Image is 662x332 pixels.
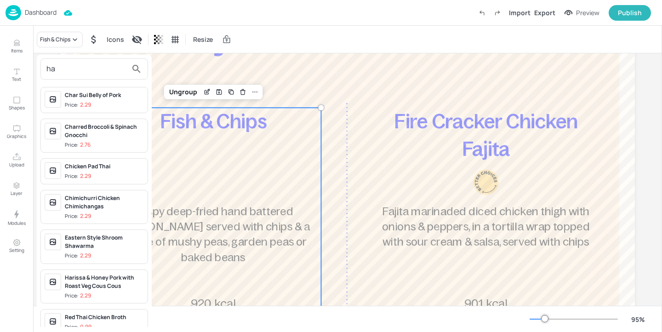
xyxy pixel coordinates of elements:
[80,142,91,148] p: 2.76
[80,173,91,179] p: 2.29
[80,213,91,219] p: 2.29
[65,141,91,149] div: Price:
[65,101,91,109] div: Price:
[65,252,91,260] div: Price:
[65,274,144,290] div: Harissa & Honey Pork with Roast Veg Cous Cous
[127,60,146,78] button: search
[80,252,91,259] p: 2.29
[80,292,91,299] p: 2.29
[65,292,91,300] div: Price:
[65,123,144,139] div: Charred Broccoli & Spinach Gnocchi
[65,212,91,220] div: Price:
[80,102,91,108] p: 2.29
[65,162,144,171] div: Chicken Pad Thai
[65,91,144,99] div: Char Sui Belly of Pork
[80,324,91,330] p: 0.99
[46,62,127,76] input: Search Item
[65,323,91,331] div: Price:
[65,313,144,321] div: Red Thai Chicken Broth
[65,194,144,211] div: Chimichurri Chicken Chimichangas
[65,172,91,180] div: Price:
[65,234,144,250] div: Eastern Style Shroom Shawarma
